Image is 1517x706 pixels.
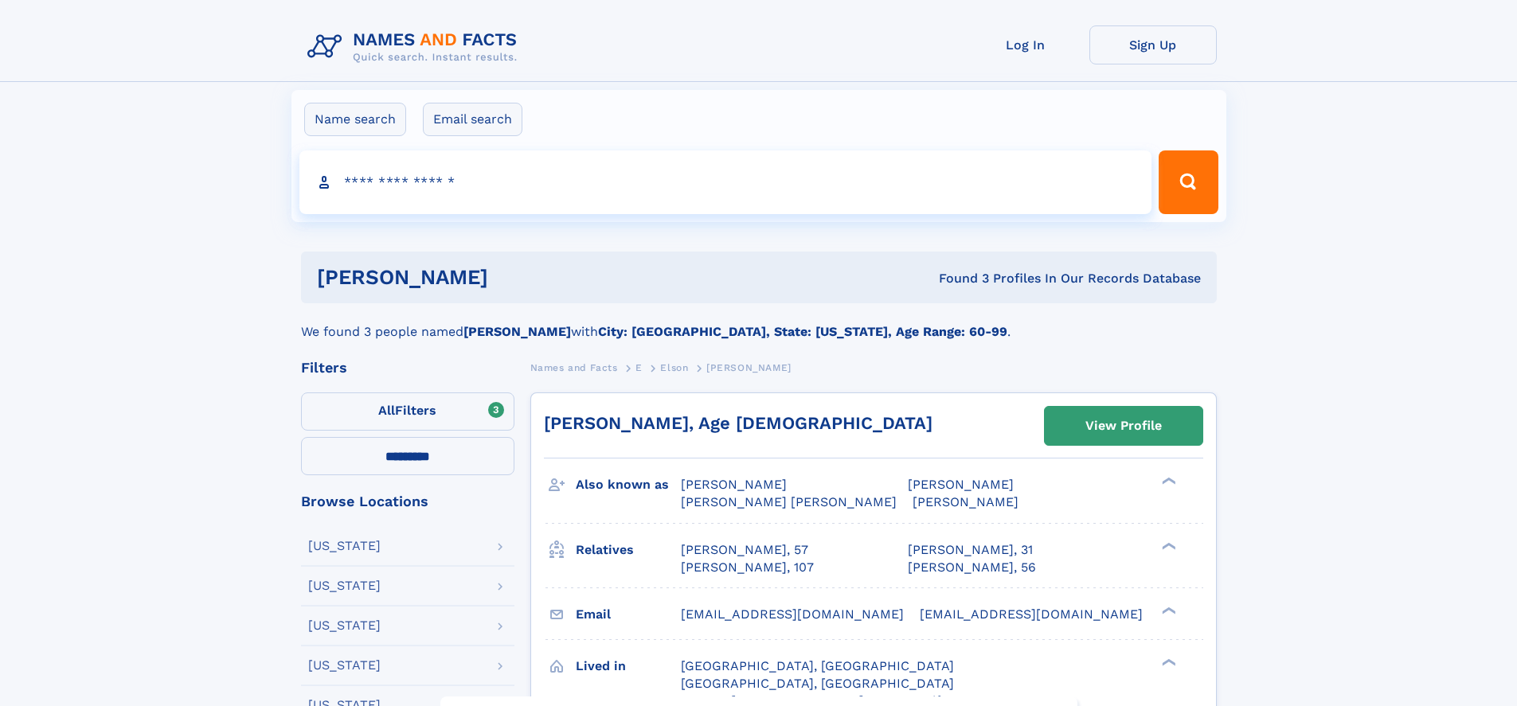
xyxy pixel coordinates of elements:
[301,392,514,431] label: Filters
[576,471,681,498] h3: Also known as
[681,541,808,559] a: [PERSON_NAME], 57
[1045,407,1202,445] a: View Profile
[299,150,1152,214] input: search input
[681,477,787,492] span: [PERSON_NAME]
[308,579,381,592] div: [US_STATE]
[317,267,714,287] h1: [PERSON_NAME]
[378,403,395,418] span: All
[660,362,688,373] span: Elson
[908,559,1036,576] a: [PERSON_NAME], 56
[423,103,522,136] label: Email search
[681,559,814,576] a: [PERSON_NAME], 107
[308,619,381,632] div: [US_STATE]
[301,361,514,375] div: Filters
[706,362,792,373] span: [PERSON_NAME]
[1085,408,1162,444] div: View Profile
[304,103,406,136] label: Name search
[681,607,904,622] span: [EMAIL_ADDRESS][DOMAIN_NAME]
[908,477,1014,492] span: [PERSON_NAME]
[1158,657,1177,667] div: ❯
[681,676,954,691] span: [GEOGRAPHIC_DATA], [GEOGRAPHIC_DATA]
[908,541,1033,559] a: [PERSON_NAME], 31
[463,324,571,339] b: [PERSON_NAME]
[308,540,381,552] div: [US_STATE]
[635,362,643,373] span: E
[544,413,932,433] a: [PERSON_NAME], Age [DEMOGRAPHIC_DATA]
[920,607,1143,622] span: [EMAIL_ADDRESS][DOMAIN_NAME]
[962,25,1089,64] a: Log In
[1158,476,1177,486] div: ❯
[1159,150,1218,214] button: Search Button
[1158,540,1177,551] div: ❯
[598,324,1007,339] b: City: [GEOGRAPHIC_DATA], State: [US_STATE], Age Range: 60-99
[635,357,643,377] a: E
[660,357,688,377] a: Elson
[308,659,381,672] div: [US_STATE]
[1158,605,1177,615] div: ❯
[301,494,514,509] div: Browse Locations
[714,270,1201,287] div: Found 3 Profiles In Our Records Database
[530,357,618,377] a: Names and Facts
[576,653,681,680] h3: Lived in
[1089,25,1217,64] a: Sign Up
[301,25,530,68] img: Logo Names and Facts
[301,303,1217,341] div: We found 3 people named with .
[913,494,1019,509] span: [PERSON_NAME]
[681,658,954,673] span: [GEOGRAPHIC_DATA], [GEOGRAPHIC_DATA]
[576,601,681,628] h3: Email
[576,536,681,564] h3: Relatives
[681,494,897,509] span: [PERSON_NAME] [PERSON_NAME]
